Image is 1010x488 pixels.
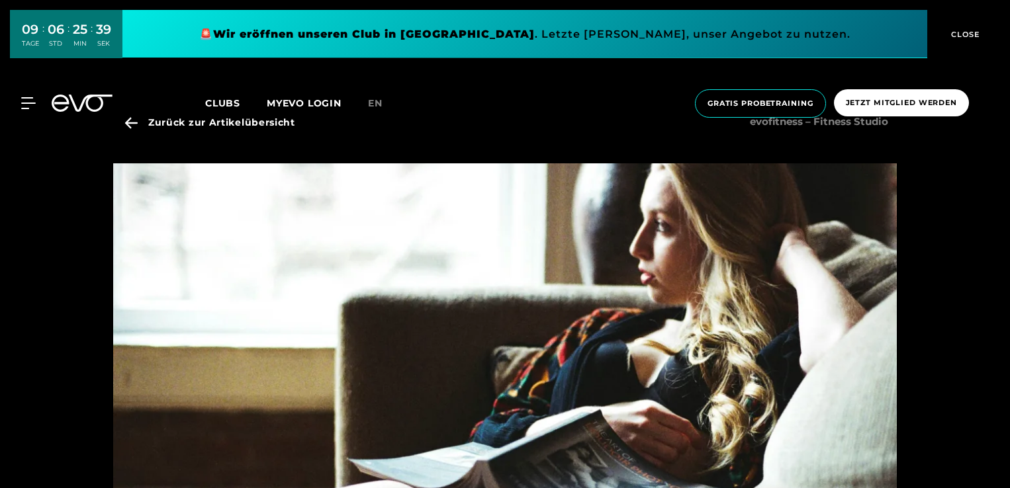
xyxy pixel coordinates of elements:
div: MIN [73,39,87,48]
span: en [368,97,383,109]
button: CLOSE [927,10,1000,58]
div: STD [48,39,64,48]
span: Clubs [205,97,240,109]
div: : [68,21,69,56]
div: 06 [48,20,64,39]
a: Jetzt Mitglied werden [830,89,973,118]
div: TAGE [22,39,39,48]
span: CLOSE [948,28,980,40]
div: 09 [22,20,39,39]
div: SEK [96,39,111,48]
div: 39 [96,20,111,39]
div: : [42,21,44,56]
a: MYEVO LOGIN [267,97,342,109]
a: Gratis Probetraining [691,89,830,118]
div: : [91,21,93,56]
span: Jetzt Mitglied werden [846,97,957,108]
div: 25 [73,20,87,39]
a: Clubs [205,97,267,109]
span: Gratis Probetraining [708,98,813,109]
a: en [368,96,398,111]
